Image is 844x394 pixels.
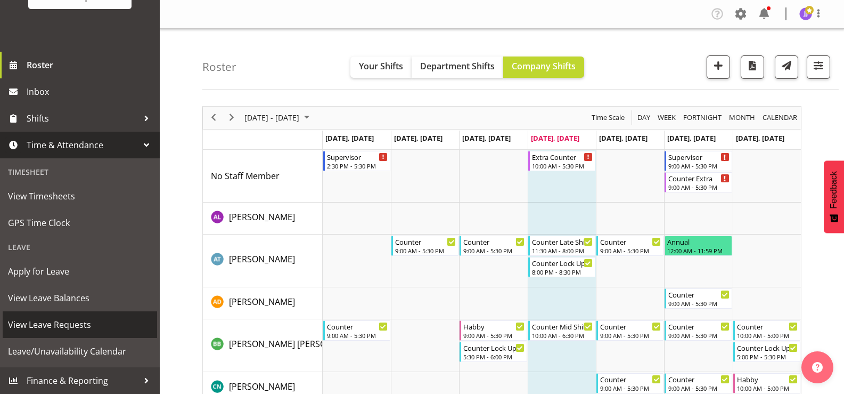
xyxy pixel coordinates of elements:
[532,331,593,340] div: 10:00 AM - 6:30 PM
[741,55,764,79] button: Download a PDF of the roster according to the set date range.
[665,172,732,192] div: No Staff Member"s event - Counter Extra Begin From Saturday, September 13, 2025 at 9:00:00 AM GMT...
[737,352,798,361] div: 5:00 PM - 5:30 PM
[532,151,593,162] div: Extra Counter
[223,107,241,129] div: next period
[761,111,798,124] span: calendar
[733,320,800,341] div: Beena Beena"s event - Counter Begin From Sunday, September 14, 2025 at 10:00:00 AM GMT+12:00 Ends...
[207,111,221,124] button: Previous
[665,288,732,309] div: Amelia Denz"s event - Counter Begin From Saturday, September 13, 2025 at 9:00:00 AM GMT+12:00 End...
[8,215,152,231] span: GPS Time Clock
[665,320,732,341] div: Beena Beena"s event - Counter Begin From Saturday, September 13, 2025 at 9:00:00 AM GMT+12:00 End...
[412,57,503,78] button: Department Shifts
[350,57,412,78] button: Your Shifts
[327,151,388,162] div: Supervisor
[8,343,152,359] span: Leave/Unavailability Calendar
[395,236,456,247] div: Counter
[665,373,732,393] div: Christine Neville"s event - Counter Begin From Saturday, September 13, 2025 at 9:00:00 AM GMT+12:...
[656,111,678,124] button: Timeline Week
[229,338,363,350] span: [PERSON_NAME] [PERSON_NAME]
[532,162,593,170] div: 10:00 AM - 5:30 PM
[203,235,323,287] td: Alex-Micheal Taniwha resource
[667,236,729,247] div: Annual
[775,55,798,79] button: Send a list of all shifts for the selected filtered period to all rostered employees.
[8,188,152,204] span: View Timesheets
[532,236,593,247] div: Counter Late Shift
[229,211,295,223] a: [PERSON_NAME]
[229,337,363,350] a: [PERSON_NAME] [PERSON_NAME]
[229,211,295,223] span: [PERSON_NAME]
[3,338,157,365] a: Leave/Unavailability Calendar
[657,111,677,124] span: Week
[667,246,729,255] div: 12:00 AM - 11:59 PM
[325,133,374,143] span: [DATE], [DATE]
[3,183,157,210] a: View Timesheets
[229,253,295,266] a: [PERSON_NAME]
[463,246,524,255] div: 9:00 AM - 5:30 PM
[420,60,495,72] span: Department Shifts
[27,84,154,100] span: Inbox
[668,151,729,162] div: Supervisor
[761,111,799,124] button: Month
[8,290,152,306] span: View Leave Balances
[596,373,663,393] div: Christine Neville"s event - Counter Begin From Friday, September 12, 2025 at 9:00:00 AM GMT+12:00...
[202,61,236,73] h4: Roster
[528,320,595,341] div: Beena Beena"s event - Counter Mid Shift Begin From Thursday, September 11, 2025 at 10:00:00 AM GM...
[707,55,730,79] button: Add a new shift
[531,133,579,143] span: [DATE], [DATE]
[211,170,280,182] a: No Staff Member
[27,137,138,153] span: Time & Attendance
[391,236,458,256] div: Alex-Micheal Taniwha"s event - Counter Begin From Tuesday, September 9, 2025 at 9:00:00 AM GMT+12...
[736,133,784,143] span: [DATE], [DATE]
[824,160,844,233] button: Feedback - Show survey
[600,246,661,255] div: 9:00 AM - 5:30 PM
[512,60,576,72] span: Company Shifts
[733,342,800,362] div: Beena Beena"s event - Counter Lock Up Begin From Sunday, September 14, 2025 at 5:00:00 PM GMT+12:...
[737,384,798,392] div: 10:00 AM - 5:00 PM
[532,258,593,268] div: Counter Lock Up
[3,236,157,258] div: Leave
[528,151,595,171] div: No Staff Member"s event - Extra Counter Begin From Thursday, September 11, 2025 at 10:00:00 AM GM...
[668,299,729,308] div: 9:00 AM - 5:30 PM
[463,321,524,332] div: Habby
[3,311,157,338] a: View Leave Requests
[203,287,323,319] td: Amelia Denz resource
[203,150,323,203] td: No Staff Member resource
[599,133,648,143] span: [DATE], [DATE]
[463,352,524,361] div: 5:30 PM - 6:00 PM
[323,320,390,341] div: Beena Beena"s event - Counter Begin From Monday, September 8, 2025 at 9:00:00 AM GMT+12:00 Ends A...
[668,384,729,392] div: 9:00 AM - 5:30 PM
[812,362,823,373] img: help-xxl-2.png
[737,321,798,332] div: Counter
[460,342,527,362] div: Beena Beena"s event - Counter Lock Up Begin From Wednesday, September 10, 2025 at 5:30:00 PM GMT+...
[737,342,798,353] div: Counter Lock Up
[229,381,295,392] span: [PERSON_NAME]
[359,60,403,72] span: Your Shifts
[799,7,812,20] img: janelle-jonkers702.jpg
[3,285,157,311] a: View Leave Balances
[460,320,527,341] div: Beena Beena"s event - Habby Begin From Wednesday, September 10, 2025 at 9:00:00 AM GMT+12:00 Ends...
[229,380,295,393] a: [PERSON_NAME]
[323,151,390,171] div: No Staff Member"s event - Supervisor Begin From Monday, September 8, 2025 at 2:30:00 PM GMT+12:00...
[27,373,138,389] span: Finance & Reporting
[394,133,443,143] span: [DATE], [DATE]
[229,296,295,308] span: [PERSON_NAME]
[528,236,595,256] div: Alex-Micheal Taniwha"s event - Counter Late Shift Begin From Thursday, September 11, 2025 at 11:3...
[668,162,729,170] div: 9:00 AM - 5:30 PM
[807,55,830,79] button: Filter Shifts
[668,374,729,384] div: Counter
[3,161,157,183] div: Timesheet
[682,111,723,124] span: Fortnight
[327,162,388,170] div: 2:30 PM - 5:30 PM
[596,236,663,256] div: Alex-Micheal Taniwha"s event - Counter Begin From Friday, September 12, 2025 at 9:00:00 AM GMT+12...
[636,111,652,124] button: Timeline Day
[600,374,661,384] div: Counter
[204,107,223,129] div: previous period
[327,331,388,340] div: 9:00 AM - 5:30 PM
[3,258,157,285] a: Apply for Leave
[737,331,798,340] div: 10:00 AM - 5:00 PM
[463,342,524,353] div: Counter Lock Up
[668,321,729,332] div: Counter
[8,317,152,333] span: View Leave Requests
[596,320,663,341] div: Beena Beena"s event - Counter Begin From Friday, September 12, 2025 at 9:00:00 AM GMT+12:00 Ends ...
